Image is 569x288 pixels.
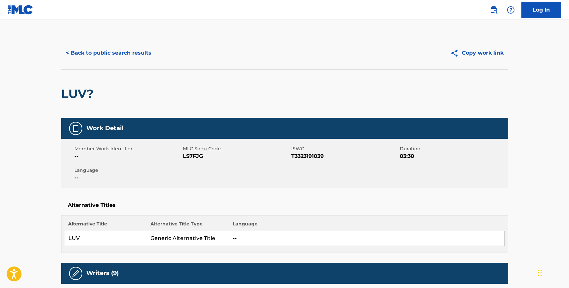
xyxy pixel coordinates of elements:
[487,3,500,17] a: Public Search
[446,45,508,61] button: Copy work link
[490,6,498,14] img: search
[400,145,507,152] span: Duration
[61,45,156,61] button: < Back to public search results
[183,145,290,152] span: MLC Song Code
[291,152,398,160] span: T3323191039
[229,231,504,246] td: --
[521,2,561,18] a: Log In
[507,6,515,14] img: help
[74,152,181,160] span: --
[68,202,502,209] h5: Alternative Titles
[400,152,507,160] span: 03:30
[229,220,504,231] th: Language
[8,5,33,15] img: MLC Logo
[65,231,147,246] td: LUV
[86,124,123,132] h5: Work Detail
[538,263,542,283] div: Drag
[61,86,97,101] h2: LUV?
[291,145,398,152] span: ISWC
[183,152,290,160] span: LS7FJG
[536,256,569,288] iframe: Chat Widget
[74,167,181,174] span: Language
[72,124,80,132] img: Work Detail
[504,3,517,17] div: Help
[74,174,181,182] span: --
[86,269,119,277] h5: Writers (9)
[72,269,80,277] img: Writers
[65,220,147,231] th: Alternative Title
[450,49,462,57] img: Copy work link
[147,220,229,231] th: Alternative Title Type
[147,231,229,246] td: Generic Alternative Title
[74,145,181,152] span: Member Work Identifier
